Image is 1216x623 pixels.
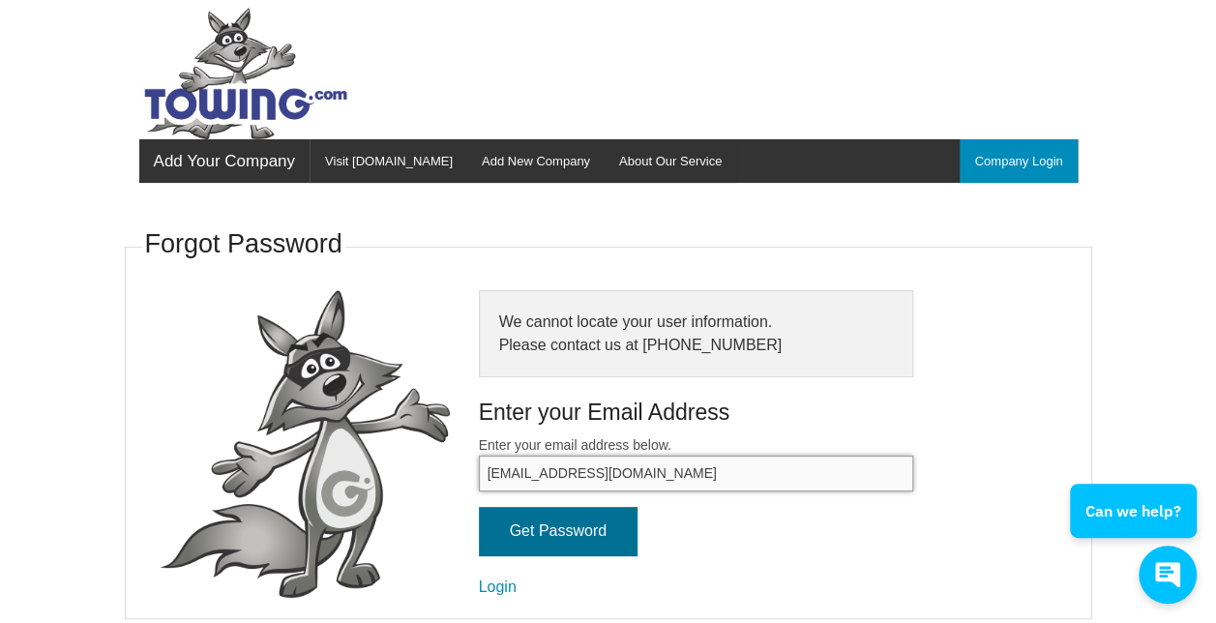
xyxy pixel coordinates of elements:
a: Company Login [960,139,1077,183]
h4: Enter your Email Address [479,397,913,428]
label: Enter your email address below. [479,435,913,491]
a: Add Your Company [139,139,311,183]
a: Visit [DOMAIN_NAME] [311,139,467,183]
img: fox-Presenting.png [160,290,450,599]
iframe: Conversations [1055,430,1216,623]
a: Login [479,578,517,595]
a: About Our Service [605,139,736,183]
input: Get Password [479,507,638,556]
img: Towing.com Logo [139,8,352,139]
div: We cannot locate your user information. Please contact us at [PHONE_NUMBER] [479,290,913,377]
a: Add New Company [467,139,605,183]
h3: Forgot Password [145,226,342,263]
input: Enter your email address below. [479,456,913,491]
